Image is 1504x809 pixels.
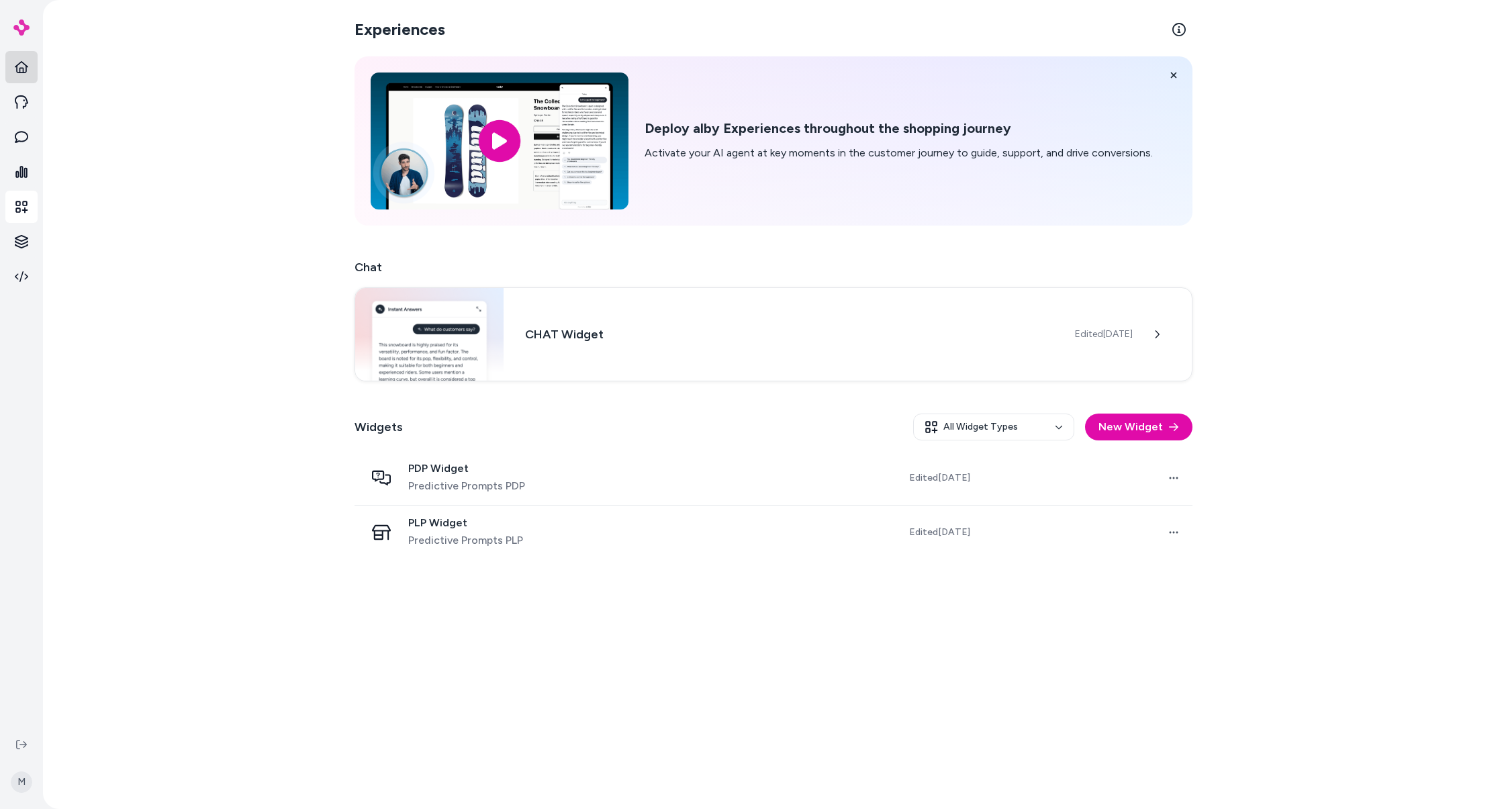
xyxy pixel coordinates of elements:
[1085,414,1192,440] button: New Widget
[355,288,504,381] img: Chat widget
[355,287,1192,381] a: Chat widgetCHAT WidgetEdited[DATE]
[355,258,1192,277] h2: Chat
[8,761,35,804] button: M
[408,516,523,530] span: PLP Widget
[408,462,525,475] span: PDP Widget
[645,120,1153,137] h2: Deploy alby Experiences throughout the shopping journey
[355,418,403,436] h2: Widgets
[909,471,970,485] span: Edited [DATE]
[1075,328,1133,341] span: Edited [DATE]
[408,532,523,549] span: Predictive Prompts PLP
[13,19,30,36] img: alby Logo
[909,526,970,539] span: Edited [DATE]
[355,19,445,40] h2: Experiences
[645,145,1153,161] p: Activate your AI agent at key moments in the customer journey to guide, support, and drive conver...
[913,414,1074,440] button: All Widget Types
[408,478,525,494] span: Predictive Prompts PDP
[525,325,1053,344] h3: CHAT Widget
[11,771,32,793] span: M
